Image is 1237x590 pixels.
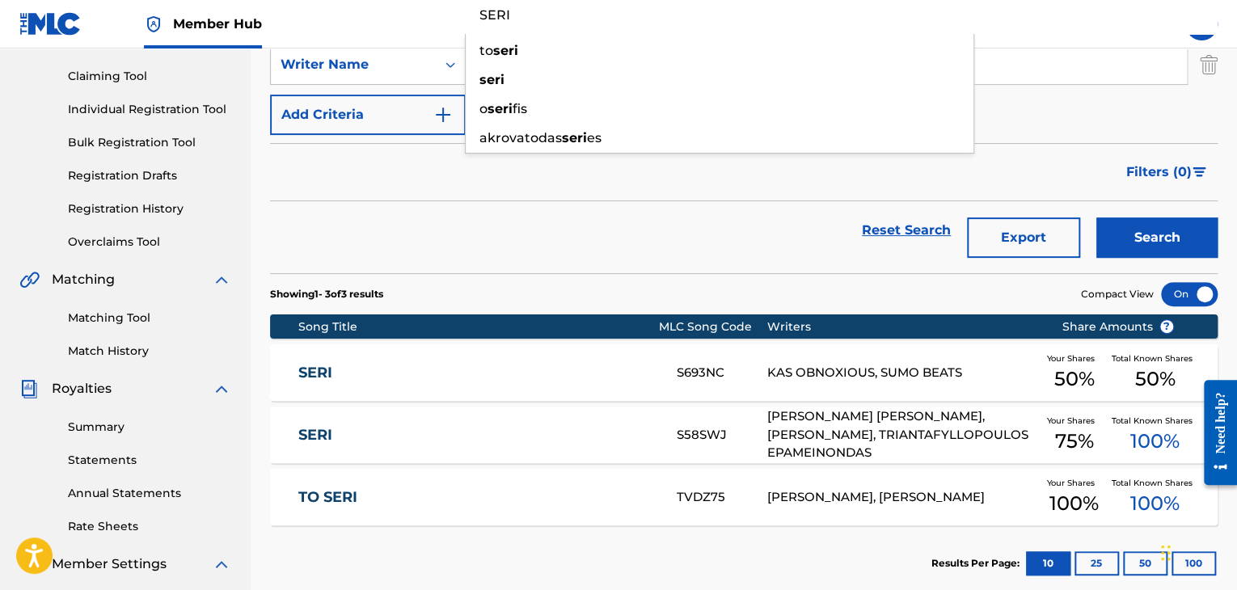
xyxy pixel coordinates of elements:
[19,270,40,289] img: Matching
[479,43,493,58] span: to
[1123,551,1167,575] button: 50
[52,270,115,289] span: Matching
[967,217,1080,258] button: Export
[52,554,167,574] span: Member Settings
[677,426,766,445] div: S58SWJ
[1126,162,1192,182] span: Filters ( 0 )
[270,95,466,135] button: Add Criteria
[854,213,959,248] a: Reset Search
[587,130,602,145] span: es
[677,488,766,507] div: TVDZ75
[1130,427,1180,456] span: 100 %
[1160,320,1173,333] span: ?
[767,407,1037,462] div: [PERSON_NAME] [PERSON_NAME], [PERSON_NAME], TRIANTAFYLLOPOULOS EPAMEINONDAS
[19,12,82,36] img: MLC Logo
[298,426,655,445] a: SERI
[767,364,1037,382] div: KAS OBNOXIOUS, SUMO BEATS
[298,318,659,335] div: Song Title
[68,167,231,184] a: Registration Drafts
[1193,167,1206,177] img: filter
[1130,489,1180,518] span: 100 %
[1156,512,1237,590] div: Widget συνομιλίας
[1026,551,1070,575] button: 10
[1049,489,1099,518] span: 100 %
[1161,529,1171,577] div: Μεταφορά
[19,379,39,398] img: Royalties
[1055,427,1094,456] span: 75 %
[298,364,655,382] a: SERI
[68,68,231,85] a: Claiming Tool
[1200,44,1218,85] img: Delete Criterion
[1047,415,1101,427] span: Your Shares
[488,101,513,116] strong: seri
[68,200,231,217] a: Registration History
[1074,551,1119,575] button: 25
[68,343,231,360] a: Match History
[1081,287,1154,301] span: Compact View
[68,134,231,151] a: Bulk Registration Tool
[212,270,231,289] img: expand
[1047,477,1101,489] span: Your Shares
[659,318,767,335] div: MLC Song Code
[1047,352,1101,365] span: Your Shares
[173,15,262,33] span: Member Hub
[270,287,383,301] p: Showing 1 - 3 of 3 results
[1135,365,1176,394] span: 50 %
[68,101,231,118] a: Individual Registration Tool
[1112,477,1199,489] span: Total Known Shares
[281,55,426,74] div: Writer Name
[513,101,527,116] span: fis
[68,452,231,469] a: Statements
[677,364,766,382] div: S693NC
[767,318,1037,335] div: Writers
[52,379,112,398] span: Royalties
[212,554,231,574] img: expand
[767,488,1037,507] div: [PERSON_NAME], [PERSON_NAME]
[1117,152,1218,192] button: Filters (0)
[479,101,488,116] span: o
[493,43,518,58] strong: seri
[298,488,655,507] a: TO SERI
[1112,415,1199,427] span: Total Known Shares
[1096,217,1218,258] button: Search
[931,556,1024,571] p: Results Per Page:
[1192,368,1237,498] iframe: Resource Center
[68,518,231,535] a: Rate Sheets
[68,419,231,436] a: Summary
[1062,318,1174,335] span: Share Amounts
[1054,365,1095,394] span: 50 %
[1112,352,1199,365] span: Total Known Shares
[144,15,163,34] img: Top Rightsholder
[562,130,587,145] strong: seri
[68,234,231,251] a: Overclaims Tool
[212,379,231,398] img: expand
[433,105,453,124] img: 9d2ae6d4665cec9f34b9.svg
[1156,512,1237,590] iframe: Chat Widget
[479,130,562,145] span: akrovatodas
[68,485,231,502] a: Annual Statements
[68,310,231,327] a: Matching Tool
[479,72,505,87] strong: seri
